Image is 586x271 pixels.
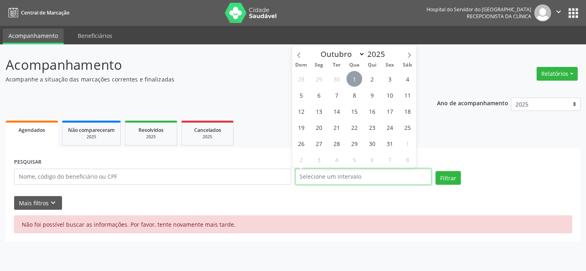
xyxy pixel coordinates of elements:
[311,71,327,87] span: Setembro 29, 2025
[310,63,327,68] span: Seg
[72,29,118,43] a: Beneficiários
[295,169,432,185] input: Selecione um intervalo
[346,119,362,135] span: Outubro 22, 2025
[364,119,380,135] span: Outubro 23, 2025
[293,135,309,151] span: Outubro 26, 2025
[382,103,398,119] span: Outubro 17, 2025
[6,75,408,83] p: Acompanhe a situação das marcações correntes e finalizadas
[435,171,461,185] button: Filtrar
[14,156,41,169] label: PESQUISAR
[131,134,171,140] div: 2025
[311,152,327,167] span: Novembro 3, 2025
[346,87,362,103] span: Outubro 8, 2025
[566,6,580,20] button: apps
[382,71,398,87] span: Outubro 3, 2025
[329,103,344,119] span: Outubro 14, 2025
[400,87,415,103] span: Outubro 11, 2025
[6,55,408,75] p: Acompanhamento
[382,119,398,135] span: Outubro 24, 2025
[194,127,221,133] span: Cancelados
[14,169,291,185] input: Nome, código do beneficiário ou CPF
[365,49,391,59] input: Year
[427,6,531,13] div: Hospital do Servidor do [GEOGRAPHIC_DATA]
[363,63,381,68] span: Qui
[346,135,362,151] span: Outubro 29, 2025
[14,215,572,233] div: Não foi possível buscar as informações. Por favor, tente novamente mais tarde.
[329,87,344,103] span: Outubro 7, 2025
[400,71,415,87] span: Outubro 4, 2025
[364,103,380,119] span: Outubro 16, 2025
[437,98,508,108] p: Ano de acompanhamento
[382,152,398,167] span: Novembro 7, 2025
[14,196,62,210] button: Mais filtroskeyboard_arrow_down
[293,71,309,87] span: Setembro 28, 2025
[311,103,327,119] span: Outubro 13, 2025
[551,4,566,21] button: 
[382,87,398,103] span: Outubro 10, 2025
[345,63,363,68] span: Qua
[311,119,327,135] span: Outubro 20, 2025
[467,13,531,20] span: Recepcionista da clínica
[398,63,416,68] span: Sáb
[329,71,344,87] span: Setembro 30, 2025
[400,152,415,167] span: Novembro 8, 2025
[536,67,578,81] button: Relatórios
[293,119,309,135] span: Outubro 19, 2025
[49,198,58,207] i: keyboard_arrow_down
[21,9,69,16] span: Central de Marcação
[382,135,398,151] span: Outubro 31, 2025
[68,127,115,133] span: Não compareceram
[329,152,344,167] span: Novembro 4, 2025
[68,134,115,140] div: 2025
[317,48,365,60] select: Month
[364,135,380,151] span: Outubro 30, 2025
[293,103,309,119] span: Outubro 12, 2025
[327,63,345,68] span: Ter
[346,71,362,87] span: Outubro 1, 2025
[346,152,362,167] span: Novembro 5, 2025
[293,152,309,167] span: Novembro 2, 2025
[364,71,380,87] span: Outubro 2, 2025
[364,87,380,103] span: Outubro 9, 2025
[364,152,380,167] span: Novembro 6, 2025
[400,103,415,119] span: Outubro 18, 2025
[329,119,344,135] span: Outubro 21, 2025
[346,103,362,119] span: Outubro 15, 2025
[3,29,64,44] a: Acompanhamento
[400,135,415,151] span: Novembro 1, 2025
[400,119,415,135] span: Outubro 25, 2025
[187,134,228,140] div: 2025
[293,87,309,103] span: Outubro 5, 2025
[292,63,310,68] span: Dom
[381,63,398,68] span: Sex
[19,127,45,133] span: Agendados
[6,6,69,19] a: Central de Marcação
[311,87,327,103] span: Outubro 6, 2025
[311,135,327,151] span: Outubro 27, 2025
[329,135,344,151] span: Outubro 28, 2025
[534,4,551,21] img: img
[139,127,164,133] span: Resolvidos
[554,7,563,16] i: 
